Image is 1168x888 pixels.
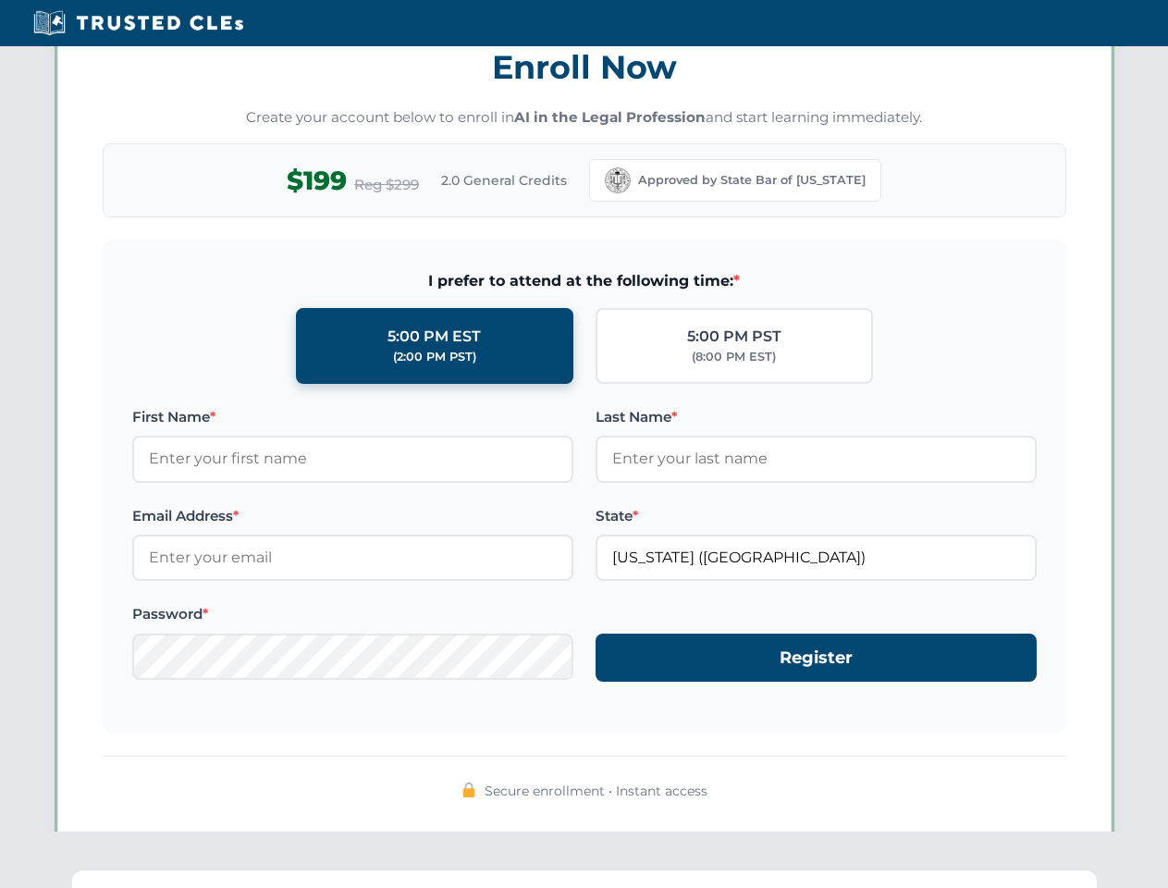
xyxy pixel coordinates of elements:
[287,160,347,202] span: $199
[132,436,573,482] input: Enter your first name
[461,783,476,797] img: 🔒
[485,781,707,801] span: Secure enrollment • Instant access
[132,603,573,625] label: Password
[596,406,1037,428] label: Last Name
[132,505,573,527] label: Email Address
[387,325,481,349] div: 5:00 PM EST
[132,535,573,581] input: Enter your email
[103,38,1066,96] h3: Enroll Now
[514,108,706,126] strong: AI in the Legal Profession
[132,406,573,428] label: First Name
[103,107,1066,129] p: Create your account below to enroll in and start learning immediately.
[596,436,1037,482] input: Enter your last name
[605,167,631,193] img: California Bar
[692,348,776,366] div: (8:00 PM EST)
[596,634,1037,683] button: Register
[638,171,866,190] span: Approved by State Bar of [US_STATE]
[596,505,1037,527] label: State
[354,174,419,196] span: Reg $299
[132,269,1037,293] span: I prefer to attend at the following time:
[441,170,567,191] span: 2.0 General Credits
[596,535,1037,581] input: California (CA)
[687,325,781,349] div: 5:00 PM PST
[28,9,249,37] img: Trusted CLEs
[393,348,476,366] div: (2:00 PM PST)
